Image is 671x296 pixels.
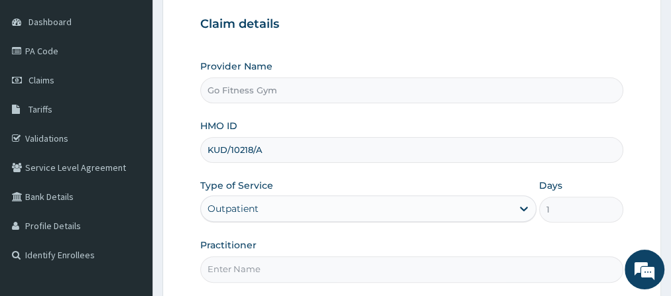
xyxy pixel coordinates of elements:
label: Type of Service [200,179,273,192]
label: Practitioner [200,238,257,252]
span: Claims [29,74,54,86]
label: HMO ID [200,119,237,132]
span: Tariffs [29,103,52,115]
label: Days [539,179,562,192]
textarea: Type your message and hit 'Enter' [7,174,253,221]
img: d_794563401_company_1708531726252_794563401 [25,66,54,99]
span: We're online! [77,73,183,207]
h3: Claim details [200,17,623,32]
div: Chat with us now [69,74,223,91]
span: Dashboard [29,16,72,28]
label: Provider Name [200,60,273,73]
div: Minimize live chat window [217,7,249,38]
input: Enter HMO ID [200,137,623,163]
input: Enter Name [200,256,623,282]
